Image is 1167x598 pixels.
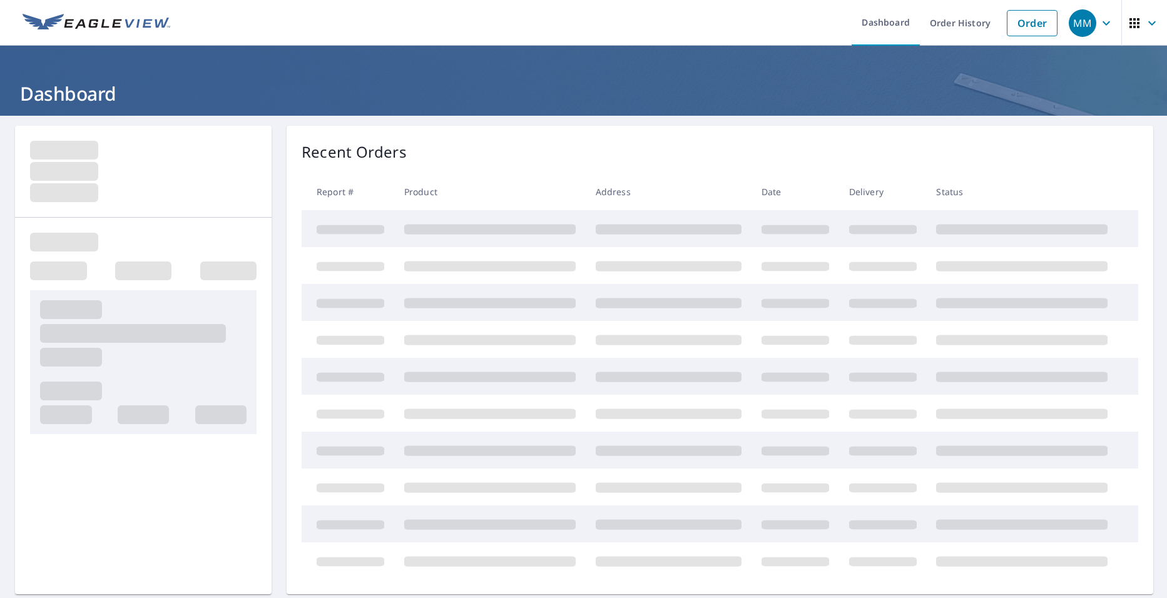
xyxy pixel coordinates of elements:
a: Order [1007,10,1057,36]
th: Date [752,173,839,210]
th: Product [394,173,586,210]
p: Recent Orders [302,141,407,163]
th: Status [926,173,1118,210]
h1: Dashboard [15,81,1152,106]
th: Address [586,173,752,210]
th: Delivery [839,173,927,210]
div: MM [1069,9,1096,37]
img: EV Logo [23,14,170,33]
th: Report # [302,173,394,210]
